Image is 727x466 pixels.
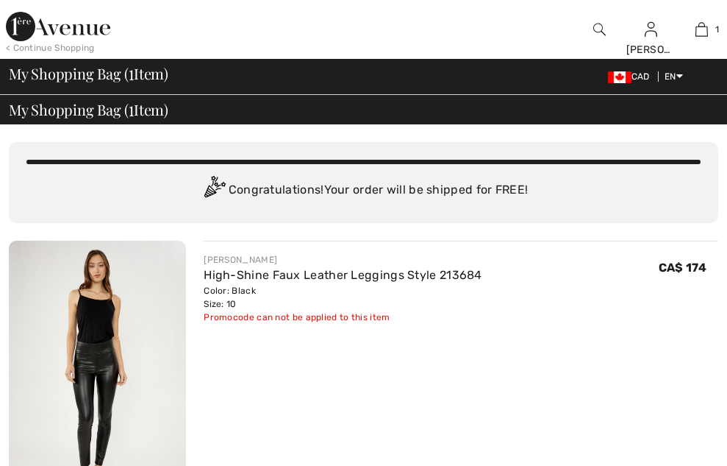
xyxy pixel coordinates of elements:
[199,176,229,205] img: Congratulation2.svg
[715,23,719,36] span: 1
[26,176,701,205] div: Congratulations! Your order will be shipped for FREE!
[204,284,482,311] div: Color: Black Size: 10
[204,253,482,266] div: [PERSON_NAME]
[677,21,726,38] a: 1
[665,71,683,82] span: EN
[608,71,656,82] span: CAD
[6,12,110,41] img: 1ère Avenue
[6,41,95,54] div: < Continue Shopping
[695,21,708,38] img: My Bag
[645,22,657,36] a: Sign In
[626,42,676,57] div: [PERSON_NAME]
[9,66,168,81] span: My Shopping Bag ( Item)
[645,21,657,38] img: My Info
[204,268,482,282] a: High-Shine Faux Leather Leggings Style 213684
[593,21,606,38] img: search the website
[608,71,631,83] img: Canadian Dollar
[9,102,168,117] span: My Shopping Bag ( Item)
[659,261,706,275] span: CA$ 174
[204,311,482,324] div: Promocode can not be applied to this item
[129,63,134,82] span: 1
[129,99,134,118] span: 1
